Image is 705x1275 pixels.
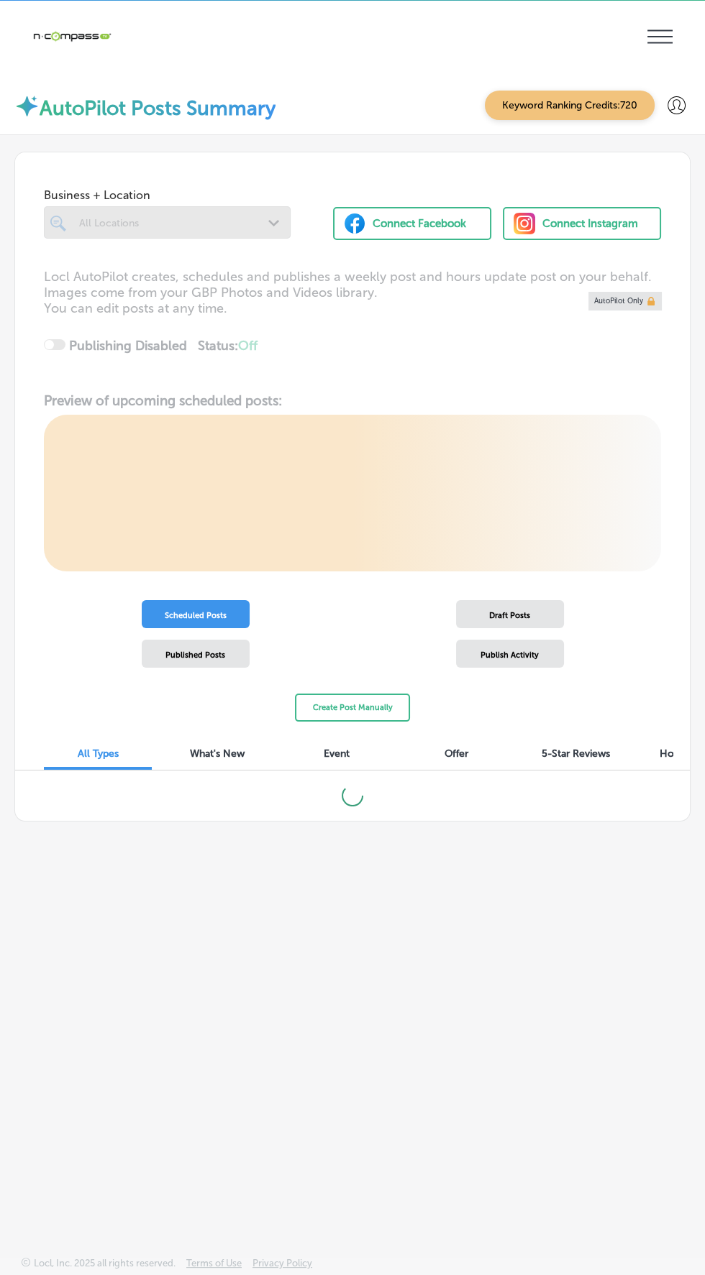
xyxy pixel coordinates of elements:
[165,611,227,620] span: Scheduled Posts
[503,207,661,240] button: Connect Instagram
[373,213,466,234] div: Connect Facebook
[190,747,245,760] span: What's New
[485,91,655,120] span: Keyword Ranking Credits: 720
[32,29,112,43] img: 660ab0bf-5cc7-4cb8-ba1c-48b5ae0f18e60NCTV_CLogo_TV_Black_-500x88.png
[34,1258,176,1269] p: Locl, Inc. 2025 all rights reserved.
[44,188,291,202] span: Business + Location
[333,207,491,240] button: Connect Facebook
[165,650,225,660] span: Published Posts
[489,611,530,620] span: Draft Posts
[40,96,276,120] label: AutoPilot Posts Summary
[481,650,539,660] span: Publish Activity
[14,93,40,119] img: autopilot-icon
[78,747,119,760] span: All Types
[445,747,468,760] span: Offer
[542,213,638,234] div: Connect Instagram
[295,694,410,722] button: Create Post Manually
[324,747,350,760] span: Event
[542,747,610,760] span: 5-Star Reviews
